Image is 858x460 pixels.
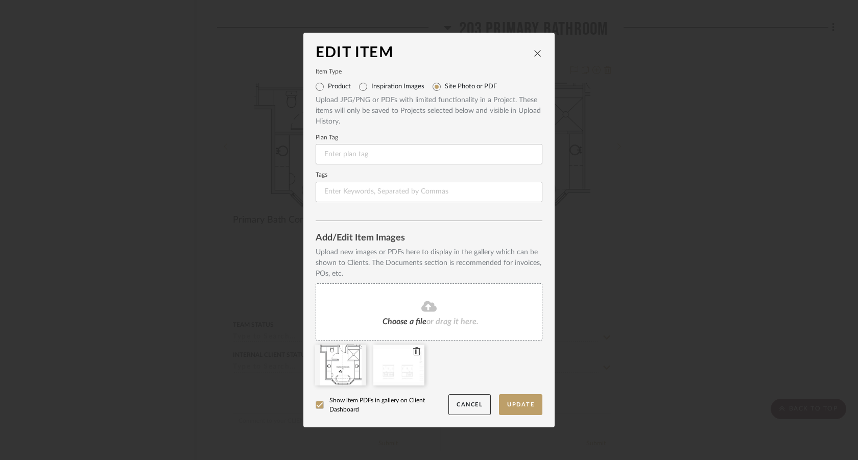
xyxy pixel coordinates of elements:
[316,69,542,75] label: Item Type
[316,45,533,61] div: Edit Item
[316,182,542,202] input: Enter Keywords, Separated by Commas
[533,49,542,58] button: close
[316,144,542,164] input: Enter plan tag
[316,247,542,279] div: Upload new images or PDFs here to display in the gallery which can be shown to Clients. The Docum...
[316,173,542,178] label: Tags
[383,318,426,326] span: Choose a file
[316,233,542,244] div: Add/Edit Item Images
[316,79,542,95] mat-radio-group: Select item type
[448,394,491,415] button: Cancel
[316,95,542,127] div: Upload JPG/PNG or PDFs with limited functionality in a Project. These items will only be saved to...
[426,318,479,326] span: or drag it here.
[371,83,424,91] label: Inspiration Images
[316,396,448,414] label: Show item PDFs in gallery on Client Dashboard
[328,83,351,91] label: Product
[499,394,542,415] button: Update
[445,83,497,91] label: Site Photo or PDF
[316,135,542,140] label: Plan Tag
